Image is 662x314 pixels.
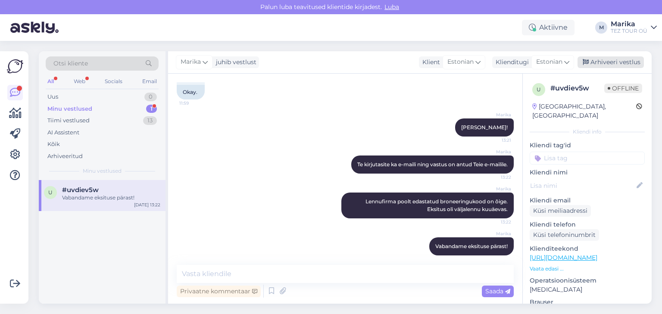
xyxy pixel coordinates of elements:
div: [DATE] 13:22 [134,202,160,208]
input: Lisa nimi [530,181,635,190]
div: 0 [144,93,157,101]
span: Otsi kliente [53,59,88,68]
div: M [595,22,607,34]
div: Arhiveeri vestlus [578,56,644,68]
div: Kliendi info [530,128,645,136]
a: [URL][DOMAIN_NAME] [530,254,597,261]
span: Estonian [447,57,474,67]
span: 11:59 [179,100,212,106]
span: 13:22 [479,174,511,180]
div: Email [141,76,159,87]
div: Web [72,76,87,87]
span: Estonian [536,57,562,67]
div: Küsi telefoninumbrit [530,229,599,241]
div: [GEOGRAPHIC_DATA], [GEOGRAPHIC_DATA] [532,102,636,120]
input: Lisa tag [530,152,645,165]
div: AI Assistent [47,128,79,137]
div: Okay. [177,85,205,99]
span: Luba [382,3,402,11]
div: Vabandame eksituse pärast! [62,194,160,202]
div: 13 [143,116,157,125]
span: #uvdiev5w [62,186,99,194]
span: u [48,189,53,196]
p: Kliendi tag'id [530,141,645,150]
p: Kliendi telefon [530,220,645,229]
span: Marika [479,230,511,237]
div: TEZ TOUR OÜ [611,28,647,34]
div: Klient [419,58,440,67]
div: # uvdiev5w [550,83,604,93]
span: 13:21 [479,137,511,143]
span: Minu vestlused [83,167,122,175]
div: juhib vestlust [212,58,256,67]
div: Arhiveeritud [47,152,83,161]
div: Aktiivne [522,20,575,35]
div: Klienditugi [492,58,529,67]
a: MarikaTEZ TOUR OÜ [611,21,657,34]
div: Uus [47,93,58,101]
div: Kõik [47,140,60,149]
span: Marika [479,149,511,155]
span: Lennufirma poolt edastatud broneeringukood on õige. Eksitus oli väljalennu kuuäevas. [365,198,509,212]
div: Privaatne kommentaar [177,286,261,297]
span: Marika [479,186,511,192]
span: Vabandame eksituse pärast! [435,243,508,249]
p: Vaata edasi ... [530,265,645,273]
span: Marika [181,57,201,67]
div: Küsi meiliaadressi [530,205,591,217]
p: Kliendi email [530,196,645,205]
div: All [46,76,56,87]
p: [MEDICAL_DATA] [530,285,645,294]
span: Offline [604,84,642,93]
span: 13:22 [479,219,511,225]
div: 1 [146,105,157,113]
p: Operatsioonisüsteem [530,276,645,285]
span: u [537,86,541,93]
span: 13:22 [479,256,511,262]
p: Klienditeekond [530,244,645,253]
div: Tiimi vestlused [47,116,90,125]
p: Kliendi nimi [530,168,645,177]
span: Te kirjutasite ka e-maili ning vastus on antud Teie e-mailile. [357,161,508,168]
div: Marika [611,21,647,28]
div: Minu vestlused [47,105,92,113]
span: Marika [479,112,511,118]
p: Brauser [530,298,645,307]
div: Socials [103,76,124,87]
img: Askly Logo [7,58,23,75]
span: [PERSON_NAME]! [461,124,508,131]
span: Saada [485,287,510,295]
